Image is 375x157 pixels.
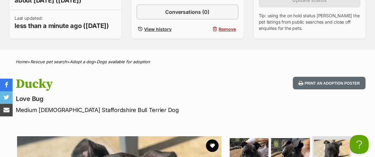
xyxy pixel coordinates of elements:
a: Adopt a dog [70,59,94,64]
span: Remove [219,26,236,32]
div: BCF [6,56,61,59]
button: favourite [206,139,219,152]
span: less than a minute ago ([DATE]) [15,21,109,30]
iframe: Help Scout Beacon - Open [350,135,369,154]
button: Shop Now [65,66,89,73]
a: Dogs available for adoption [97,59,150,64]
button: Print an adoption poster [293,77,366,90]
span: View history [144,26,172,32]
p: Medium [DEMOGRAPHIC_DATA] Staffordshire Bull Terrier Dog [16,106,229,114]
p: Last updated: [15,15,109,30]
a: Home [16,59,27,64]
h1: Ducky [16,77,229,91]
div: $99.99 [6,68,61,72]
a: View history [136,25,185,34]
p: Love Bug [16,94,229,103]
button: Remove [190,25,238,34]
a: Rescue pet search [30,59,67,64]
p: Tip: using the on hold status [PERSON_NAME] the pet listings from public searches and close off e... [259,13,360,31]
div: Hema Big Lap [DEMOGRAPHIC_DATA] - S... [6,59,61,68]
a: Conversations (0) [136,4,238,20]
span: Conversations (0) [165,8,209,16]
